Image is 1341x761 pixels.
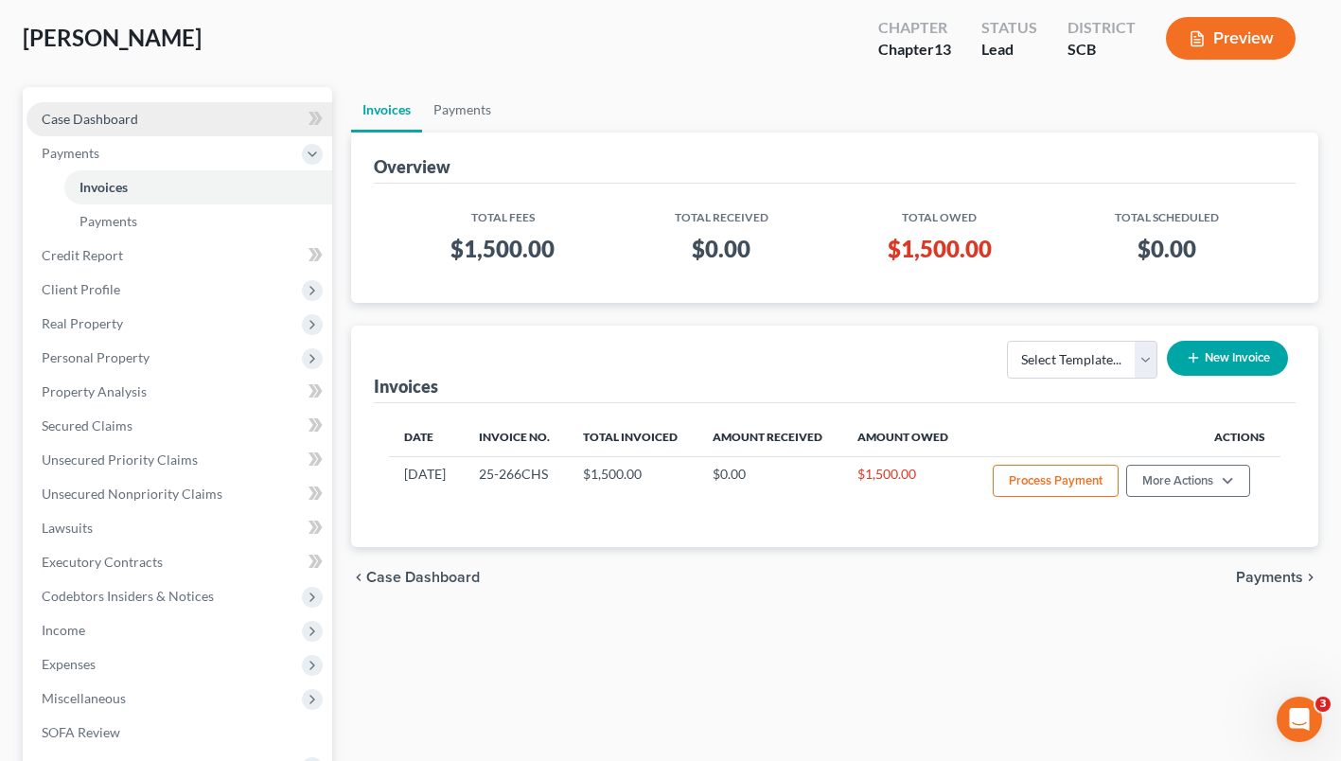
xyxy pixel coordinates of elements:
[404,234,601,264] h3: $1,500.00
[697,456,842,509] td: $0.00
[42,656,96,672] span: Expenses
[878,17,951,39] div: Chapter
[42,520,93,536] span: Lawsuits
[26,239,332,273] a: Credit Report
[631,234,810,264] h3: $0.00
[1053,199,1280,226] th: Total Scheduled
[878,39,951,61] div: Chapter
[64,170,332,204] a: Invoices
[1126,465,1250,497] button: More Actions
[422,87,503,133] a: Payments
[42,451,198,468] span: Unsecured Priority Claims
[464,456,569,509] td: 25-266CHS
[1315,697,1331,712] span: 3
[64,204,332,239] a: Payments
[1236,570,1303,585] span: Payments
[42,588,214,604] span: Codebtors Insiders & Notices
[568,418,697,456] th: Total Invoiced
[26,545,332,579] a: Executory Contracts
[42,690,126,706] span: Miscellaneous
[842,456,967,509] td: $1,500.00
[993,465,1119,497] button: Process Payment
[26,477,332,511] a: Unsecured Nonpriority Claims
[1277,697,1322,742] iframe: Intercom live chat
[374,155,450,178] div: Overview
[42,111,138,127] span: Case Dashboard
[42,315,123,331] span: Real Property
[351,570,366,585] i: chevron_left
[366,570,480,585] span: Case Dashboard
[1166,17,1296,60] button: Preview
[568,456,697,509] td: $1,500.00
[26,716,332,750] a: SOFA Review
[42,724,120,740] span: SOFA Review
[697,418,842,456] th: Amount Received
[42,486,222,502] span: Unsecured Nonpriority Claims
[42,281,120,297] span: Client Profile
[1068,17,1136,39] div: District
[1236,570,1318,585] button: Payments chevron_right
[26,443,332,477] a: Unsecured Priority Claims
[1167,341,1288,376] button: New Invoice
[464,418,569,456] th: Invoice No.
[1303,570,1318,585] i: chevron_right
[42,383,147,399] span: Property Analysis
[42,417,132,434] span: Secured Claims
[42,145,99,161] span: Payments
[26,375,332,409] a: Property Analysis
[826,199,1053,226] th: Total Owed
[79,213,137,229] span: Payments
[842,418,967,456] th: Amount Owed
[1068,39,1136,61] div: SCB
[351,87,422,133] a: Invoices
[389,199,616,226] th: Total Fees
[934,40,951,58] span: 13
[981,39,1037,61] div: Lead
[42,247,123,263] span: Credit Report
[23,24,202,51] span: [PERSON_NAME]
[42,622,85,638] span: Income
[26,511,332,545] a: Lawsuits
[389,418,464,456] th: Date
[967,418,1280,456] th: Actions
[616,199,825,226] th: Total Received
[981,17,1037,39] div: Status
[374,375,438,398] div: Invoices
[42,349,150,365] span: Personal Property
[79,179,128,195] span: Invoices
[42,554,163,570] span: Executory Contracts
[26,102,332,136] a: Case Dashboard
[841,234,1038,264] h3: $1,500.00
[389,456,464,509] td: [DATE]
[26,409,332,443] a: Secured Claims
[351,570,480,585] button: chevron_left Case Dashboard
[1068,234,1265,264] h3: $0.00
